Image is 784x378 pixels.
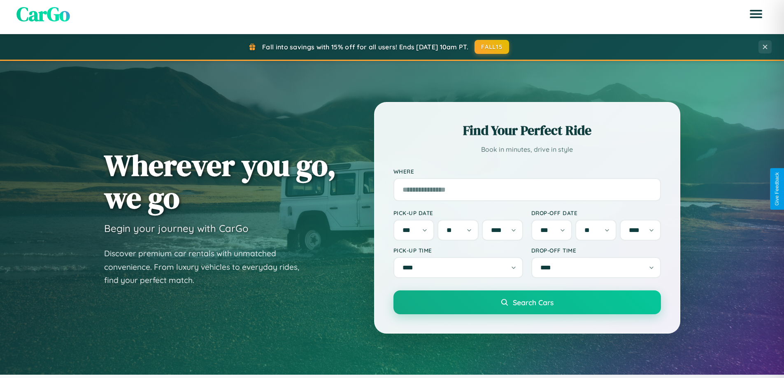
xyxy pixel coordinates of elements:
label: Pick-up Date [393,209,523,216]
label: Drop-off Time [531,247,661,254]
p: Discover premium car rentals with unmatched convenience. From luxury vehicles to everyday rides, ... [104,247,310,287]
div: Give Feedback [774,172,780,206]
label: Pick-up Time [393,247,523,254]
h3: Begin your journey with CarGo [104,222,249,234]
button: Search Cars [393,290,661,314]
button: Open menu [744,2,768,26]
span: Search Cars [513,298,554,307]
span: Fall into savings with 15% off for all users! Ends [DATE] 10am PT. [262,43,468,51]
label: Where [393,168,661,175]
p: Book in minutes, drive in style [393,144,661,155]
span: CarGo [16,0,70,28]
label: Drop-off Date [531,209,661,216]
h1: Wherever you go, we go [104,149,336,214]
button: FALL15 [475,40,509,54]
h2: Find Your Perfect Ride [393,121,661,139]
